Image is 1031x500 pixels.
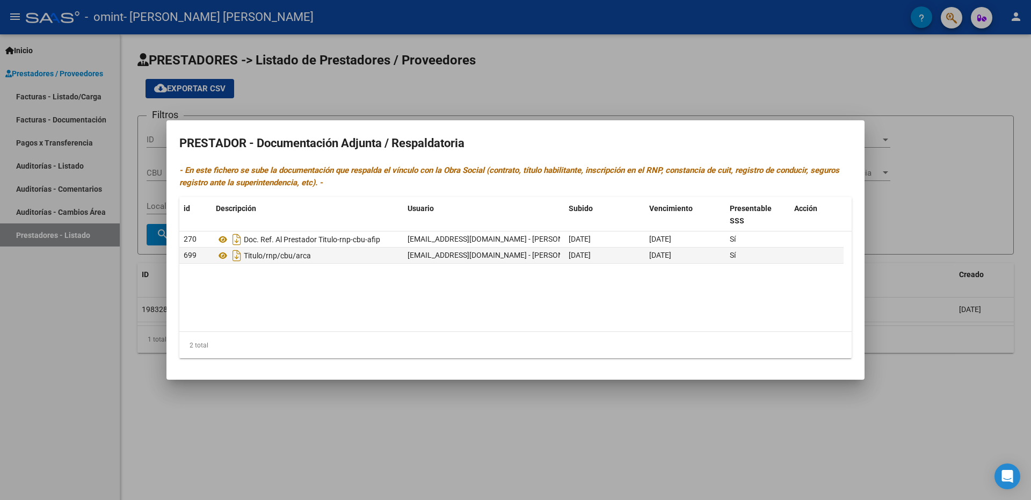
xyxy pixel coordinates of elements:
i: Descargar documento [230,247,244,264]
span: 270 [184,235,197,243]
span: Sí [730,251,736,259]
datatable-header-cell: Descripción [212,197,403,233]
div: 2 total [179,332,852,359]
span: [EMAIL_ADDRESS][DOMAIN_NAME] - [PERSON_NAME] [408,251,590,259]
span: [DATE] [569,251,591,259]
span: id [184,204,190,213]
span: Acción [794,204,817,213]
span: Descripción [216,204,256,213]
span: [DATE] [649,235,671,243]
span: [EMAIL_ADDRESS][DOMAIN_NAME] - [PERSON_NAME] [408,235,590,243]
datatable-header-cell: id [179,197,212,233]
span: Vencimiento [649,204,693,213]
span: Subido [569,204,593,213]
span: 699 [184,251,197,259]
div: Open Intercom Messenger [994,463,1020,489]
i: - En este fichero se sube la documentación que respalda el vínculo con la Obra Social (contrato, ... [179,165,839,187]
datatable-header-cell: Usuario [403,197,564,233]
span: Presentable SSS [730,204,772,225]
span: Sí [730,235,736,243]
span: Doc. Ref. Al Prestador Titulo-rnp-cbu-afip [244,235,380,244]
i: Descargar documento [230,231,244,248]
span: Usuario [408,204,434,213]
datatable-header-cell: Vencimiento [645,197,725,233]
datatable-header-cell: Presentable SSS [725,197,790,233]
span: [DATE] [569,235,591,243]
datatable-header-cell: Subido [564,197,645,233]
span: Titulo/rnp/cbu/arca [244,251,311,260]
datatable-header-cell: Acción [790,197,844,233]
span: [DATE] [649,251,671,259]
h2: PRESTADOR - Documentación Adjunta / Respaldatoria [179,133,852,154]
